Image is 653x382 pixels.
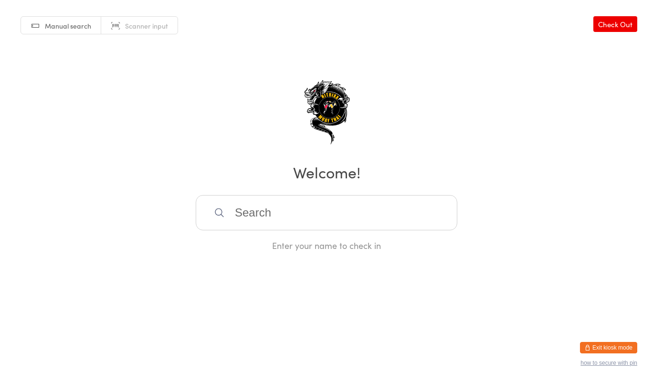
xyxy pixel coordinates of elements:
[580,360,637,366] button: how to secure with pin
[593,16,637,32] a: Check Out
[125,21,168,31] span: Scanner input
[10,161,643,183] h2: Welcome!
[45,21,91,31] span: Manual search
[291,76,362,148] img: Nitrixx Fitness
[196,195,457,230] input: Search
[580,342,637,353] button: Exit kiosk mode
[196,239,457,251] div: Enter your name to check in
